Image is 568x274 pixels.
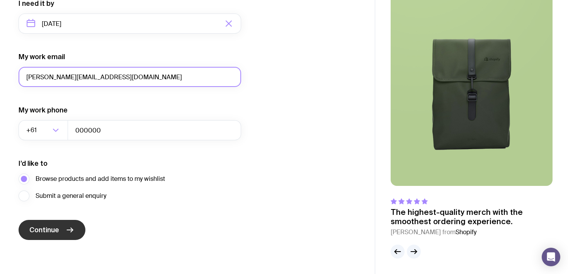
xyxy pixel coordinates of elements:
[542,248,560,266] div: Open Intercom Messenger
[36,174,165,184] span: Browse products and add items to my wishlist
[19,220,85,240] button: Continue
[26,120,38,140] span: +61
[391,208,553,226] p: The highest-quality merch with the smoothest ordering experience.
[36,191,106,201] span: Submit a general enquiry
[19,52,65,61] label: My work email
[456,228,476,236] span: Shopify
[19,106,68,115] label: My work phone
[19,67,241,87] input: you@email.com
[38,120,50,140] input: Search for option
[19,159,48,168] label: I’d like to
[68,120,241,140] input: 0400123456
[19,14,241,34] input: Select a target date
[19,120,68,140] div: Search for option
[29,225,59,235] span: Continue
[391,228,553,237] cite: [PERSON_NAME] from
